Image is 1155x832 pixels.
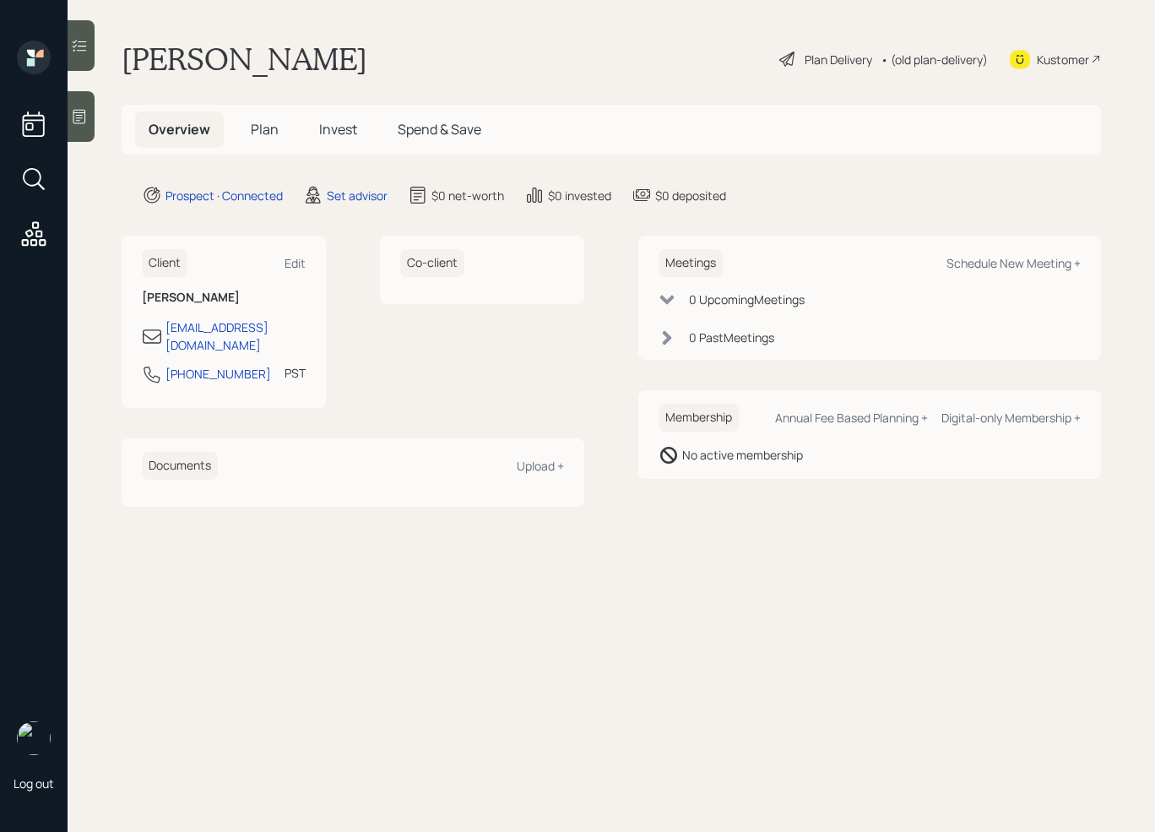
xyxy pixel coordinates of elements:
h6: Membership [659,404,739,432]
h6: Client [142,249,187,277]
span: Spend & Save [398,120,481,139]
div: Plan Delivery [805,51,872,68]
h1: [PERSON_NAME] [122,41,367,78]
div: Log out [14,775,54,791]
div: Kustomer [1037,51,1089,68]
div: Schedule New Meeting + [946,255,1081,271]
span: Overview [149,120,210,139]
div: Upload + [517,458,564,474]
div: Edit [285,255,306,271]
div: No active membership [682,446,803,464]
div: [PHONE_NUMBER] [165,365,271,383]
div: 0 Past Meeting s [689,329,774,346]
h6: Meetings [659,249,723,277]
h6: [PERSON_NAME] [142,291,306,305]
div: 0 Upcoming Meeting s [689,291,805,308]
div: Set advisor [327,187,388,204]
div: Digital-only Membership + [941,410,1081,426]
div: $0 net-worth [431,187,504,204]
span: Invest [319,120,357,139]
div: $0 invested [548,187,611,204]
div: Annual Fee Based Planning + [775,410,928,426]
span: Plan [251,120,279,139]
div: • (old plan-delivery) [881,51,988,68]
div: $0 deposited [655,187,726,204]
div: [EMAIL_ADDRESS][DOMAIN_NAME] [165,318,306,354]
h6: Co-client [400,249,464,277]
img: retirable_logo.png [17,721,51,755]
h6: Documents [142,452,218,480]
div: Prospect · Connected [165,187,283,204]
div: PST [285,364,306,382]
